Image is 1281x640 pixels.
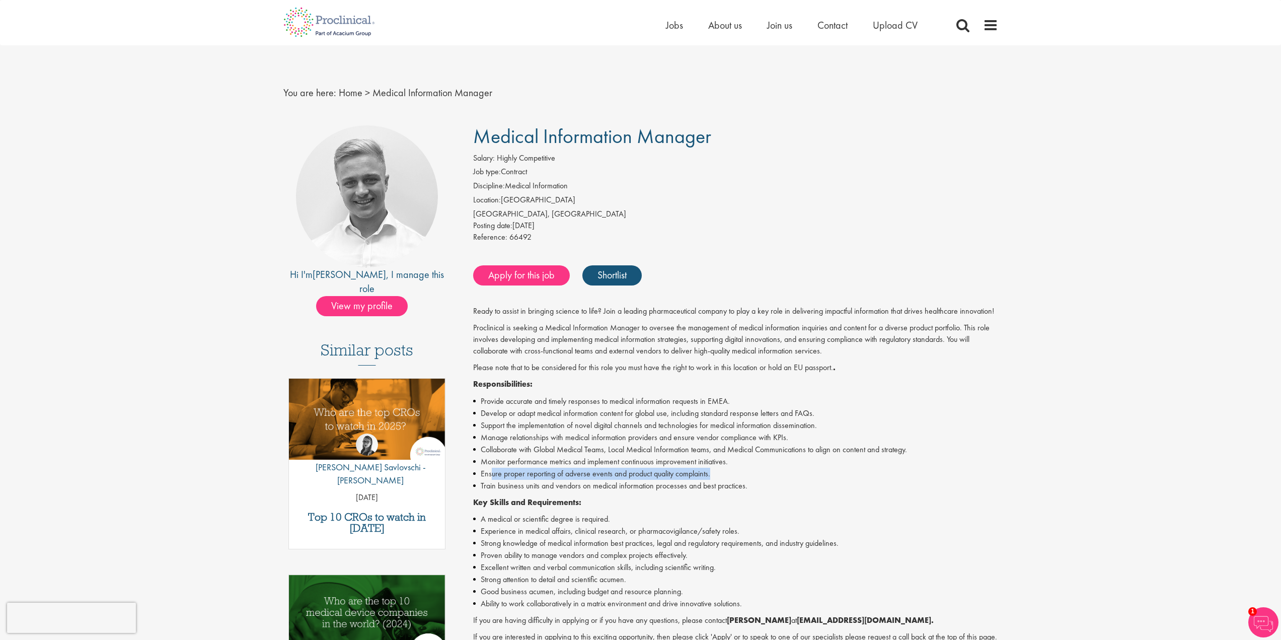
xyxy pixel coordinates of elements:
label: Job type: [473,166,501,178]
img: imeage of recruiter Joshua Bye [296,125,438,267]
a: Link to a post [289,379,445,468]
li: Train business units and vendors on medical information processes and best practices. [473,480,998,492]
strong: Key Skills and Requirements: [473,497,581,508]
li: Contract [473,166,998,180]
p: [DATE] [289,492,445,504]
li: [GEOGRAPHIC_DATA] [473,194,998,208]
li: Collaborate with Global Medical Teams, Local Medical Information teams, and Medical Communication... [473,444,998,456]
a: Jobs [666,19,683,32]
a: Top 10 CROs to watch in [DATE] [294,512,440,534]
label: Discipline: [473,180,505,192]
img: Theodora Savlovschi - Wicks [356,434,378,456]
div: [DATE] [473,220,998,232]
li: Excellent written and verbal communication skills, including scientific writing. [473,561,998,574]
li: Proven ability to manage vendors and complex projects effectively. [473,549,998,561]
strong: Responsibilities: [473,379,533,389]
span: 1 [1248,607,1257,616]
li: Ability to work collaboratively in a matrix environment and drive innovative solutions. [473,598,998,610]
span: Posting date: [473,220,512,231]
span: > [365,86,370,99]
li: Experience in medical affairs, clinical research, or pharmacovigilance/safety roles. [473,525,998,537]
a: Upload CV [873,19,918,32]
a: Apply for this job [473,265,570,286]
div: Hi I'm , I manage this role [283,267,451,296]
li: Support the implementation of novel digital channels and technologies for medical information dis... [473,419,998,432]
a: Join us [767,19,792,32]
span: View my profile [316,296,408,316]
label: Location: [473,194,501,206]
strong: . [833,362,836,373]
span: 66492 [509,232,532,242]
p: [PERSON_NAME] Savlovschi - [PERSON_NAME] [289,461,445,486]
span: Highly Competitive [497,153,555,163]
h3: Similar posts [321,341,413,366]
a: About us [708,19,742,32]
span: Medical Information Manager [473,123,711,149]
li: Strong attention to detail and scientific acumen. [473,574,998,586]
li: Ensure proper reporting of adverse events and product quality complaints. [473,468,998,480]
p: Please note that to be considered for this role you must have the right to work in this location ... [473,362,998,374]
a: Contact [817,19,848,32]
li: Good business acumen, including budget and resource planning. [473,586,998,598]
p: Ready to assist in bringing science to life? Join a leading pharmaceutical company to play a key ... [473,306,998,317]
label: Reference: [473,232,507,243]
a: breadcrumb link [339,86,362,99]
li: Monitor performance metrics and implement continuous improvement initiatives. [473,456,998,468]
span: Medical Information Manager [372,86,492,99]
li: Strong knowledge of medical information best practices, legal and regulatory requirements, and in... [473,537,998,549]
p: Proclinical is seeking a Medical Information Manager to oversee the management of medical informa... [473,322,998,357]
p: If you are having difficulty in applying or if you have any questions, please contact at [473,615,998,626]
strong: [EMAIL_ADDRESS][DOMAIN_NAME]. [797,615,934,625]
label: Salary: [473,153,495,164]
iframe: reCAPTCHA [7,603,136,633]
span: You are here: [283,86,336,99]
li: Develop or adapt medical information content for global use, including standard response letters ... [473,407,998,419]
div: [GEOGRAPHIC_DATA], [GEOGRAPHIC_DATA] [473,208,998,220]
strong: [PERSON_NAME] [727,615,791,625]
img: Chatbot [1248,607,1278,637]
li: Manage relationships with medical information providers and ensure vendor compliance with KPIs. [473,432,998,444]
a: View my profile [316,298,418,311]
li: Provide accurate and timely responses to medical information requests in EMEA. [473,395,998,407]
a: Shortlist [582,265,642,286]
a: [PERSON_NAME] [313,268,386,281]
li: A medical or scientific degree is required. [473,513,998,525]
a: Theodora Savlovschi - Wicks [PERSON_NAME] Savlovschi - [PERSON_NAME] [289,434,445,491]
li: Medical Information [473,180,998,194]
img: Top 10 CROs 2025 | Proclinical [289,379,445,460]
